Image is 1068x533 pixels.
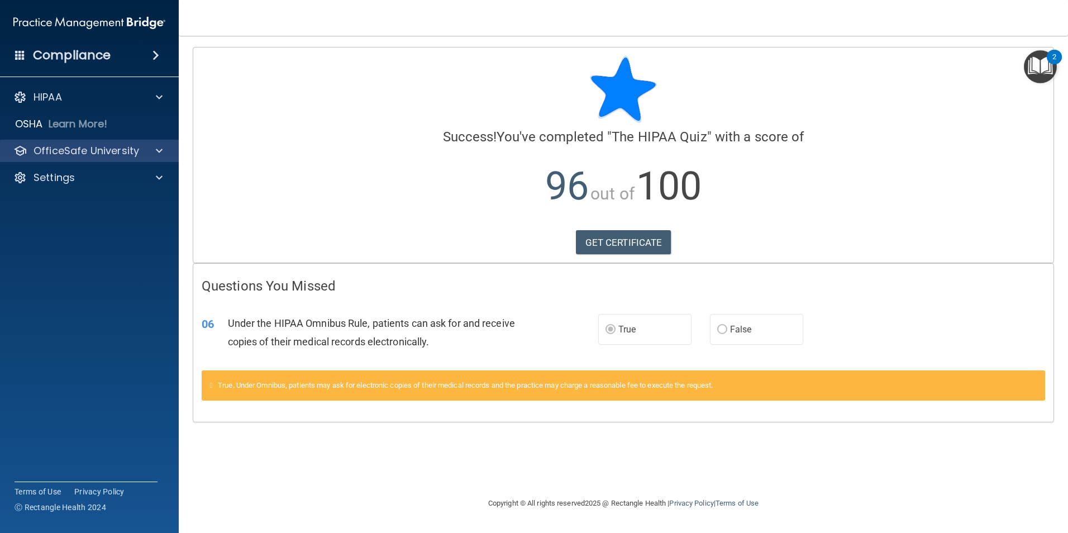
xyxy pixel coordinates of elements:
[74,486,125,497] a: Privacy Policy
[669,499,713,507] a: Privacy Policy
[590,56,657,123] img: blue-star-rounded.9d042014.png
[15,486,61,497] a: Terms of Use
[1052,57,1056,72] div: 2
[202,317,214,331] span: 06
[15,502,106,513] span: Ⓒ Rectangle Health 2024
[636,163,702,209] span: 100
[716,499,759,507] a: Terms of Use
[49,117,108,131] p: Learn More!
[730,324,752,335] span: False
[34,171,75,184] p: Settings
[13,171,163,184] a: Settings
[419,486,827,521] div: Copyright © All rights reserved 2025 @ Rectangle Health | |
[590,184,635,203] span: out of
[618,324,636,335] span: True
[576,230,671,255] a: GET CERTIFICATE
[202,279,1045,293] h4: Questions You Missed
[218,381,713,389] span: True. Under Omnibus, patients may ask for electronic copies of their medical records and the prac...
[545,163,589,209] span: 96
[228,317,515,348] span: Under the HIPAA Omnibus Rule, patients can ask for and receive copies of their medical records el...
[13,144,163,158] a: OfficeSafe University
[202,130,1045,144] h4: You've completed " " with a score of
[443,129,497,145] span: Success!
[13,91,163,104] a: HIPAA
[612,129,707,145] span: The HIPAA Quiz
[717,326,727,334] input: False
[1012,456,1055,498] iframe: Drift Widget Chat Controller
[13,12,165,34] img: PMB logo
[33,47,111,63] h4: Compliance
[1024,50,1057,83] button: Open Resource Center, 2 new notifications
[605,326,616,334] input: True
[15,117,43,131] p: OSHA
[34,91,62,104] p: HIPAA
[34,144,139,158] p: OfficeSafe University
